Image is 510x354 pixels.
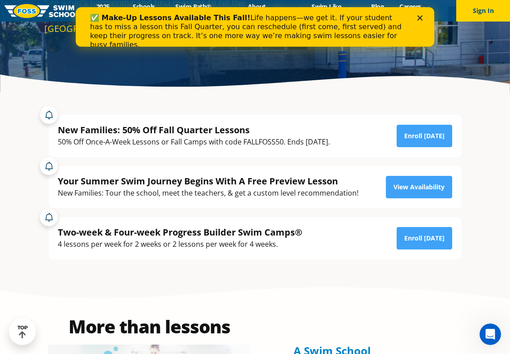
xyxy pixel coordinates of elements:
a: Careers [392,2,429,11]
iframe: Intercom live chat [480,323,501,345]
img: FOSS Swim School Logo [4,4,81,18]
a: 2025 Calendar [81,2,125,19]
a: Blog [363,2,392,11]
div: Close [341,8,350,13]
a: Swim Like [PERSON_NAME] [289,2,363,19]
a: Enroll [DATE] [397,227,452,249]
b: ✅ Make-Up Lessons Available This Fall! [14,6,175,15]
div: 4 lessons per week for 2 weeks or 2 lessons per week for 4 weeks. [58,238,303,250]
iframe: Intercom live chat banner [76,7,434,47]
div: New Families: Tour the school, meet the teachers, & get a custom level recommendation! [58,187,359,199]
h2: More than lessons [48,318,251,336]
div: Life happens—we get it. If your student has to miss a lesson this Fall Quarter, you can reschedul... [14,6,330,42]
a: View Availability [386,176,452,198]
div: Two-week & Four-week Progress Builder Swim Camps® [58,226,303,238]
a: Swim Path® Program [163,2,224,19]
a: Schools [125,2,163,11]
a: About [PERSON_NAME] [224,2,289,19]
div: Your Summer Swim Journey Begins With A Free Preview Lesson [58,175,359,187]
div: 50% Off Once-A-Week Lessons or Fall Camps with code FALLFOSS50. Ends [DATE]. [58,136,330,148]
div: New Families: 50% Off Fall Quarter Lessons [58,124,330,136]
div: TOP [17,325,28,339]
a: Enroll [DATE] [397,125,452,147]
